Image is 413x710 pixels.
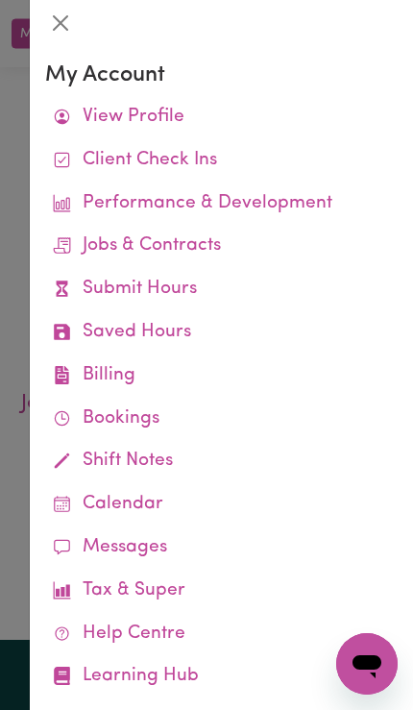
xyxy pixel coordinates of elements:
a: Jobs & Contracts [45,225,398,268]
a: Performance & Development [45,183,398,226]
button: Close [45,8,76,38]
a: Messages [45,526,398,570]
a: Saved Hours [45,311,398,355]
a: Bookings [45,398,398,441]
a: View Profile [45,96,398,139]
a: Shift Notes [45,440,398,483]
a: Tax & Super [45,570,398,613]
a: Submit Hours [45,268,398,311]
h3: My Account [45,61,398,88]
a: Calendar [45,483,398,526]
iframe: Button to launch messaging window [336,633,398,695]
a: Learning Hub [45,655,398,698]
a: Help Centre [45,613,398,656]
a: Billing [45,355,398,398]
a: Client Check Ins [45,139,398,183]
